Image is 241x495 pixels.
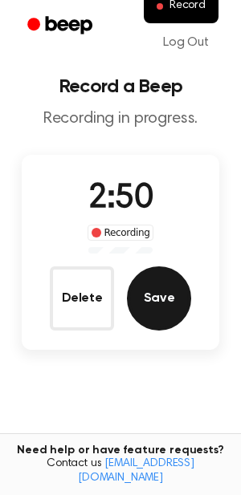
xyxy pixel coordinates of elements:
[78,458,194,484] a: [EMAIL_ADDRESS][DOMAIN_NAME]
[16,10,107,42] a: Beep
[50,266,114,331] button: Delete Audio Record
[147,23,225,62] a: Log Out
[127,266,191,331] button: Save Audio Record
[88,225,154,241] div: Recording
[13,77,228,96] h1: Record a Beep
[13,109,228,129] p: Recording in progress.
[10,457,231,485] span: Contact us
[88,182,153,216] span: 2:50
